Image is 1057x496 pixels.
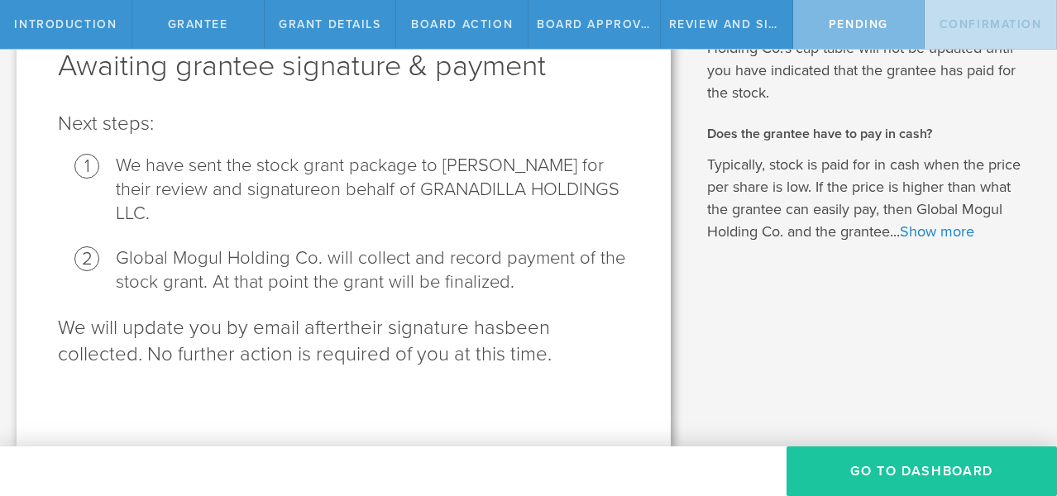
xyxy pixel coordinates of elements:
li: We have sent the stock grant package to [PERSON_NAME] for their review and signature . [116,154,629,226]
span: Pending [829,17,888,31]
iframe: Chat Widget [974,367,1057,446]
span: Grantee [168,17,228,31]
h1: Awaiting grantee signature & payment [58,46,629,86]
span: their signature has [344,316,505,340]
span: Board Approval [537,17,657,31]
span: Review and Sign [669,17,788,31]
span: Confirmation [940,17,1042,31]
span: Grant Details [279,17,381,31]
p: Next steps: [58,111,629,137]
span: Introduction [14,17,117,31]
p: We will update you by email after been collected. No further action is required of you at this time. [58,315,629,368]
span: on behalf of GRANADILLA HOLDINGS LLC [116,179,619,224]
button: Go To Dashboard [787,446,1057,496]
h2: Does the grantee have to pay in cash? [707,125,1032,143]
span: Board Action [411,17,513,31]
p: The stock grant is not official and Global Mogul Holding Co.’s cap table will not be updated unti... [707,15,1032,104]
p: Typically, stock is paid for in cash when the price per share is low. If the price is higher than... [707,154,1032,243]
a: Show more [900,222,974,241]
li: Global Mogul Holding Co. will collect and record payment of the stock grant. At that point the gr... [116,246,629,294]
